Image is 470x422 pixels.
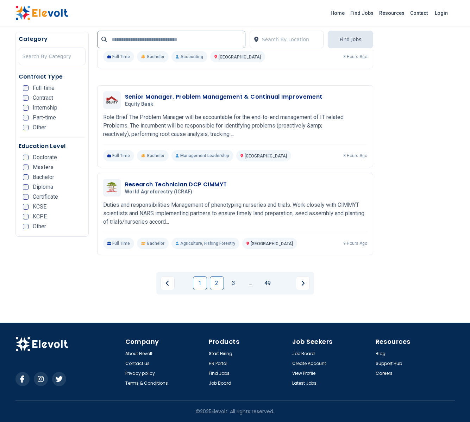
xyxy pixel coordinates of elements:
[161,276,310,290] ul: Pagination
[147,153,164,159] span: Bachelor
[33,194,58,200] span: Certificate
[33,204,46,210] span: KCSE
[292,371,315,376] a: View Profile
[407,7,431,19] a: Contact
[33,174,54,180] span: Bachelor
[328,31,373,48] button: Find Jobs
[292,380,317,386] a: Latest Jobs
[23,155,29,160] input: Doctorate
[376,7,407,19] a: Resources
[19,142,86,150] h5: Education Level
[209,361,227,366] a: HR Portal
[19,35,86,43] h5: Category
[376,371,393,376] a: Careers
[347,7,376,19] a: Find Jobs
[161,276,175,290] a: Previous page
[209,351,232,356] a: Start Hiring
[147,54,164,60] span: Bachelor
[209,380,231,386] a: Job Board
[125,351,152,356] a: About Elevolt
[23,105,29,111] input: Internship
[105,180,119,196] img: World agroforestry (ICRAF)
[292,337,371,347] h4: Job Seekers
[23,194,29,200] input: Certificate
[125,189,193,195] span: World agroforestry (ICRAF)
[296,276,310,290] a: Next page
[23,174,29,180] input: Bachelor
[171,238,239,249] p: Agriculture, Fishing Forestry
[33,125,46,130] span: Other
[23,115,29,120] input: Part-time
[33,105,57,111] span: Internship
[343,241,367,246] p: 9 hours ago
[431,6,452,20] a: Login
[261,276,275,290] a: Page 49
[23,165,29,170] input: Masters
[376,351,386,356] a: Blog
[33,214,47,219] span: KCPE
[103,179,367,249] a: World agroforestry (ICRAF)Research Technician DCP CIMMYTWorld agroforestry (ICRAF)Duties and resp...
[33,155,57,160] span: Doctorate
[23,224,29,229] input: Other
[209,337,288,347] h4: Products
[219,55,261,60] span: [GEOGRAPHIC_DATA]
[103,113,367,138] p: Role Brief The Problem Manager will be accountable for the end-to-end management of IT related Pr...
[19,73,86,81] h5: Contract Type
[125,180,227,189] h3: Research Technician DCP CIMMYT
[125,361,150,366] a: Contact us
[147,241,164,246] span: Bachelor
[15,6,68,20] img: Elevolt
[125,380,168,386] a: Terms & Conditions
[33,95,53,101] span: Contract
[33,115,56,120] span: Part-time
[193,276,207,290] a: Page 1 is your current page
[343,153,367,159] p: 8 hours ago
[244,276,258,290] a: Jump forward
[103,91,367,161] a: Equity BankSenior Manager, Problem Management & Continual ImprovementEquity BankRole Brief The Pr...
[33,165,54,170] span: Masters
[227,276,241,290] a: Page 3
[103,201,367,226] p: Duties and responsibilities Management of phenotyping nurseries and trials. Work closely with CIM...
[171,150,233,161] p: Management Leadership
[33,224,46,229] span: Other
[292,361,326,366] a: Create Account
[103,150,134,161] p: Full Time
[343,54,367,60] p: 8 hours ago
[103,238,134,249] p: Full Time
[209,371,230,376] a: Find Jobs
[33,184,53,190] span: Diploma
[33,85,55,91] span: Full-time
[292,351,315,356] a: Job Board
[23,214,29,219] input: KCPE
[171,51,207,62] p: Accounting
[125,337,205,347] h4: Company
[251,241,293,246] span: [GEOGRAPHIC_DATA]
[376,361,402,366] a: Support Hub
[23,184,29,190] input: Diploma
[125,371,155,376] a: Privacy policy
[23,85,29,91] input: Full-time
[103,51,134,62] p: Full Time
[15,337,68,352] img: Elevolt
[105,95,119,105] img: Equity Bank
[23,204,29,210] input: KCSE
[210,276,224,290] a: Page 2
[196,408,274,415] p: © 2025 Elevolt. All rights reserved.
[125,101,153,107] span: Equity Bank
[23,95,29,101] input: Contract
[245,154,287,159] span: [GEOGRAPHIC_DATA]
[23,125,29,130] input: Other
[376,337,455,347] h4: Resources
[125,93,322,101] h3: Senior Manager, Problem Management & Continual Improvement
[328,7,347,19] a: Home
